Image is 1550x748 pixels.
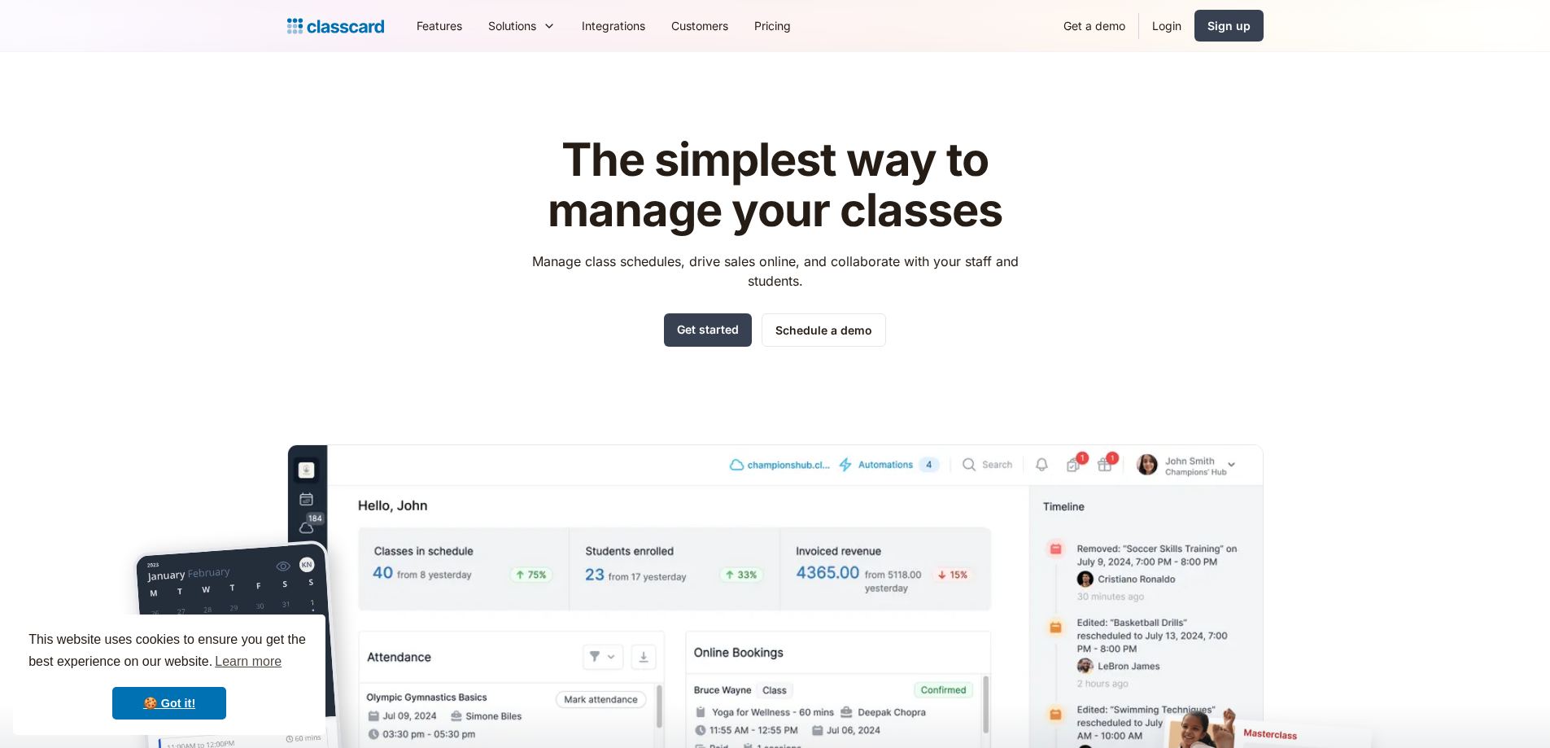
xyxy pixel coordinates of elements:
a: Logo [287,15,384,37]
a: Schedule a demo [762,313,886,347]
a: Get a demo [1050,7,1138,44]
a: dismiss cookie message [112,687,226,720]
div: cookieconsent [13,615,325,735]
h1: The simplest way to manage your classes [517,135,1033,235]
a: Get started [664,313,752,347]
div: Sign up [1207,17,1251,34]
span: This website uses cookies to ensure you get the best experience on our website. [28,630,310,674]
a: Login [1139,7,1194,44]
a: Features [404,7,475,44]
a: Sign up [1194,10,1264,42]
p: Manage class schedules, drive sales online, and collaborate with your staff and students. [517,252,1033,291]
a: learn more about cookies [212,650,284,674]
div: Solutions [475,7,569,44]
div: Solutions [488,17,536,34]
a: Pricing [741,7,804,44]
a: Customers [658,7,741,44]
a: Integrations [569,7,658,44]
